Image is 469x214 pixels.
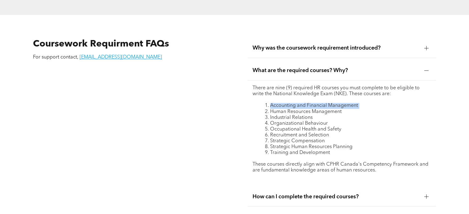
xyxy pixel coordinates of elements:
[33,39,169,49] span: Coursework Requirment FAQs
[265,115,431,120] li: Industrial Relations
[265,109,431,115] li: Human Resources Management
[265,144,431,150] li: Strategic Human Resources Planning
[253,161,431,173] p: These courses directly align with CPHR Canada's Competency Framework and are fundamental knowledg...
[253,67,419,74] span: What are the required courses? Why?
[265,126,431,132] li: Occupational Health and Safety
[253,45,419,51] span: Why was the coursework requirement introduced?
[265,150,431,155] li: Training and Development
[265,138,431,144] li: Strategic Compensation
[253,193,419,200] span: How can I complete the required courses?
[33,55,78,60] span: For support contact,
[265,132,431,138] li: Recruitment and Selection
[265,120,431,126] li: Organizational Behaviour
[265,103,431,109] li: Accounting and Financial Management
[253,85,431,97] p: There are nine (9) required HR courses you must complete to be eligible to write the National Kno...
[80,55,162,60] a: [EMAIL_ADDRESS][DOMAIN_NAME]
